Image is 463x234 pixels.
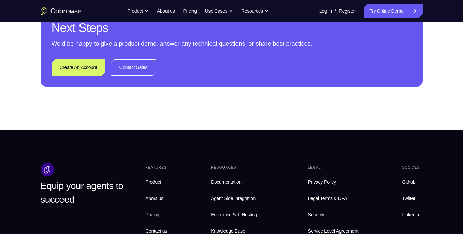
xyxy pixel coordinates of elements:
[211,210,264,219] span: Enterprise Self Hosting
[183,4,197,18] a: Pricing
[399,208,422,221] a: Linkedin
[319,4,332,18] a: Log In
[208,191,267,205] a: Agent Side Integration
[145,196,163,201] span: About us
[211,228,245,234] span: Knowledge Base
[339,4,356,18] a: Register
[402,212,419,217] span: Linkedin
[208,163,267,172] div: Resources
[208,175,267,189] a: Documentation
[399,163,422,172] div: Socials
[208,208,267,221] a: Enterprise Self Hosting
[335,7,336,15] span: /
[143,191,170,205] a: About us
[211,179,242,185] span: Documentation
[157,4,175,18] a: About us
[402,196,415,201] span: Twitter
[143,163,170,172] div: Features
[52,59,105,76] a: Create An Account
[364,4,422,18] a: Try Online Demo
[308,179,336,185] span: Privacy Policy
[111,59,156,76] a: Contact Sales
[399,175,422,189] a: Github
[52,20,412,36] h2: Next Steps
[402,179,415,185] span: Github
[143,175,170,189] a: Product
[145,179,161,185] span: Product
[205,4,233,18] button: Use Cases
[305,191,361,205] a: Legal Terms & DPA
[305,175,361,189] a: Privacy Policy
[241,4,269,18] button: Resources
[211,194,264,202] span: Agent Side Integration
[145,212,159,217] span: Pricing
[305,208,361,221] a: Security
[308,196,347,201] span: Legal Terms & DPA
[52,39,412,48] p: We’d be happy to give a product demo, answer any technical questions, or share best practices.
[41,181,124,205] span: Equip your agents to succeed
[127,4,149,18] button: Product
[41,7,82,15] a: Go to the home page
[143,208,170,221] a: Pricing
[305,163,361,172] div: Legal
[308,212,324,217] span: Security
[145,228,167,234] span: Contact us
[399,191,422,205] a: Twitter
